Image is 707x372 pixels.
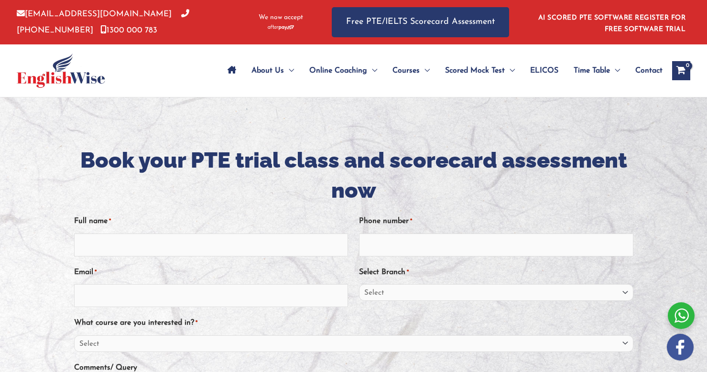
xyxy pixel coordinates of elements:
label: Email [74,265,97,280]
span: ELICOS [530,54,558,87]
a: View Shopping Cart, empty [672,61,690,80]
span: Contact [635,54,663,87]
img: cropped-ew-logo [17,53,105,88]
img: Afterpay-Logo [268,25,294,30]
label: Phone number [359,213,412,229]
a: Time TableMenu Toggle [566,54,628,87]
aside: Header Widget 1 [533,7,690,38]
a: Online CoachingMenu Toggle [302,54,385,87]
label: Full name [74,213,111,229]
label: Select Branch [359,265,409,280]
a: 1300 000 783 [100,26,157,34]
a: [PHONE_NUMBER] [17,10,189,34]
span: We now accept [259,13,303,22]
a: About UsMenu Toggle [244,54,302,87]
img: white-facebook.png [667,334,694,361]
a: Contact [628,54,663,87]
span: Menu Toggle [420,54,430,87]
label: What course are you interested in? [74,315,197,331]
span: Menu Toggle [610,54,620,87]
span: Menu Toggle [505,54,515,87]
span: Online Coaching [309,54,367,87]
a: Free PTE/IELTS Scorecard Assessment [332,7,509,37]
a: CoursesMenu Toggle [385,54,437,87]
span: About Us [251,54,284,87]
span: Scored Mock Test [445,54,505,87]
a: Scored Mock TestMenu Toggle [437,54,522,87]
a: [EMAIL_ADDRESS][DOMAIN_NAME] [17,10,172,18]
span: Courses [392,54,420,87]
span: Menu Toggle [284,54,294,87]
nav: Site Navigation: Main Menu [220,54,663,87]
span: Time Table [574,54,610,87]
a: AI SCORED PTE SOFTWARE REGISTER FOR FREE SOFTWARE TRIAL [538,14,686,33]
h1: Book your PTE trial class and scorecard assessment now [74,145,633,205]
a: ELICOS [522,54,566,87]
span: Menu Toggle [367,54,377,87]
